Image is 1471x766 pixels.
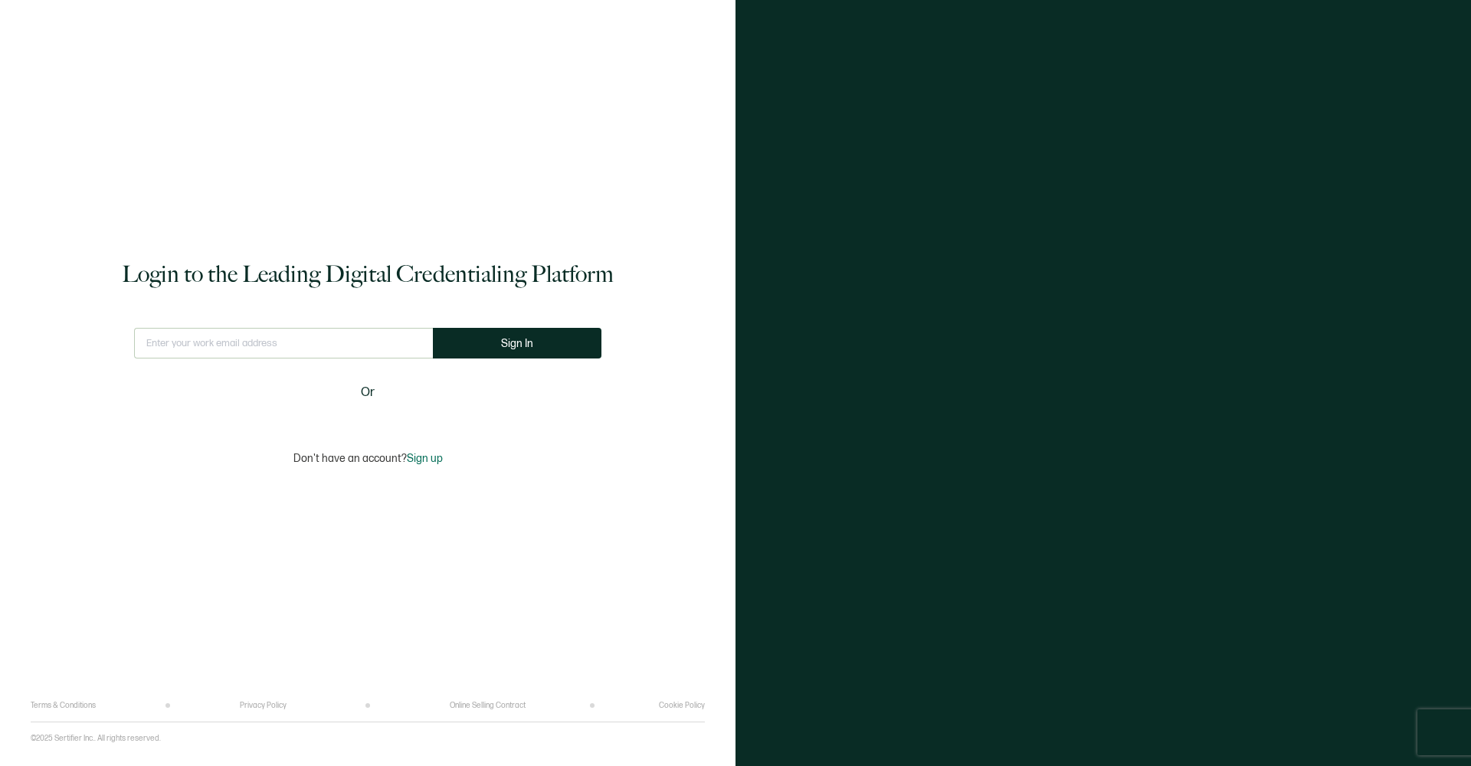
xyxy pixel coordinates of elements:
p: Don't have an account? [293,452,443,465]
button: Sign In [433,328,601,358]
a: Privacy Policy [240,701,287,710]
p: ©2025 Sertifier Inc.. All rights reserved. [31,734,161,743]
h1: Login to the Leading Digital Credentialing Platform [122,259,614,290]
span: Sign up [407,452,443,465]
a: Online Selling Contract [450,701,526,710]
input: Enter your work email address [134,328,433,358]
a: Terms & Conditions [31,701,96,710]
span: Sign In [501,338,533,349]
a: Cookie Policy [659,701,705,710]
span: Or [361,383,375,402]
